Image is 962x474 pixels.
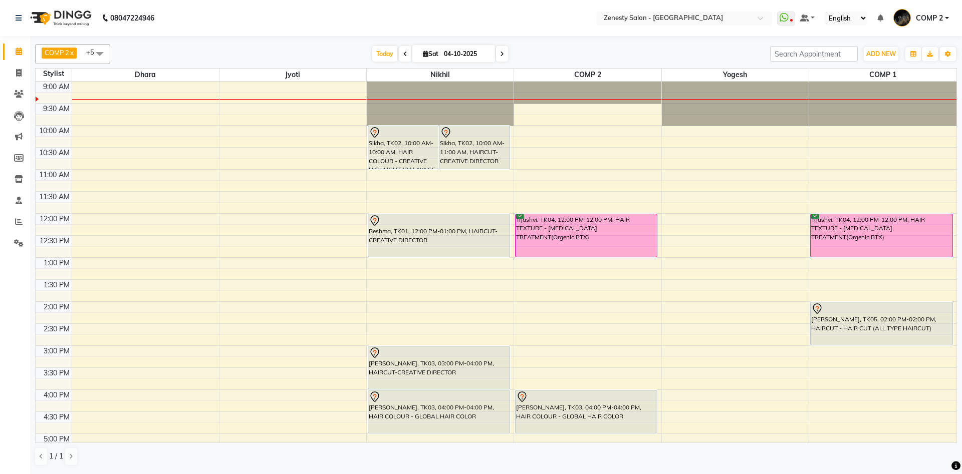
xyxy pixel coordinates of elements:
[368,390,510,433] div: [PERSON_NAME], TK03, 04:00 PM-04:00 PM, HAIR COLOUR - GLOBAL HAIR COLOR
[37,170,72,180] div: 11:00 AM
[514,69,661,81] span: COMP 2
[441,47,491,62] input: 2025-10-04
[516,214,657,257] div: Trjashvi, TK04, 12:00 PM-12:00 PM, HAIR TEXTURE - [MEDICAL_DATA] TREATMENT(Orgenic,BTX)
[42,368,72,378] div: 3:30 PM
[42,302,72,312] div: 2:00 PM
[42,346,72,356] div: 3:00 PM
[372,46,397,62] span: Today
[368,126,438,169] div: Sikha, TK02, 10:00 AM-10:00 AM, HAIR COLOUR - CREATIVE HIGHLIGHT (BALAYAGE & OMBRE.ETC)
[42,258,72,268] div: 1:00 PM
[37,192,72,202] div: 11:30 AM
[49,451,63,461] span: 1 / 1
[42,280,72,290] div: 1:30 PM
[26,4,94,32] img: logo
[41,82,72,92] div: 9:00 AM
[864,47,898,61] button: ADD NEW
[809,69,956,81] span: COMP 1
[42,434,72,444] div: 5:00 PM
[37,148,72,158] div: 10:30 AM
[420,50,441,58] span: Sat
[866,50,896,58] span: ADD NEW
[41,104,72,114] div: 9:30 AM
[916,13,943,24] span: COMP 2
[42,390,72,400] div: 4:00 PM
[219,69,366,81] span: Jyoti
[439,126,510,169] div: Sikha, TK02, 10:00 AM-11:00 AM, HAIRCUT-CREATIVE DIRECTOR
[86,48,102,56] span: +5
[42,324,72,334] div: 2:30 PM
[42,412,72,422] div: 4:30 PM
[811,214,952,257] div: Trjashvi, TK04, 12:00 PM-12:00 PM, HAIR TEXTURE - [MEDICAL_DATA] TREATMENT(Orgenic,BTX)
[110,4,154,32] b: 08047224946
[45,49,69,57] span: COMP 2
[770,46,858,62] input: Search Appointment
[37,126,72,136] div: 10:00 AM
[36,69,72,79] div: Stylist
[69,49,74,57] a: x
[38,236,72,246] div: 12:30 PM
[368,346,510,389] div: [PERSON_NAME], TK03, 03:00 PM-04:00 PM, HAIRCUT-CREATIVE DIRECTOR
[811,302,952,345] div: [PERSON_NAME], TK05, 02:00 PM-02:00 PM, HAIRCUT - HAIR CUT (ALL TYPE HAIRCUT)
[367,69,514,81] span: Nikhil
[72,69,219,81] span: Dhara
[662,69,809,81] span: Yogesh
[38,214,72,224] div: 12:00 PM
[368,214,510,257] div: Reshma, TK01, 12:00 PM-01:00 PM, HAIRCUT-CREATIVE DIRECTOR
[893,9,911,27] img: COMP 2
[516,390,657,433] div: [PERSON_NAME], TK03, 04:00 PM-04:00 PM, HAIR COLOUR - GLOBAL HAIR COLOR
